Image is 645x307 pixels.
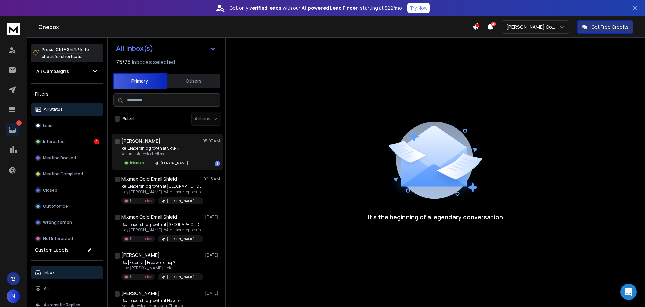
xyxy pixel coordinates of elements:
button: All Campaigns [31,65,103,78]
p: Re: Leadership growth at SPARK [121,146,197,151]
p: Meeting Completed [43,171,83,177]
h1: Mixmax Cold Email Shield [121,214,177,220]
div: 1 [215,161,220,166]
p: Interested [130,160,146,165]
button: Try Now [407,3,430,13]
button: Closed [31,183,103,197]
p: Yes, im interested tell me [121,151,197,157]
p: [DATE] [205,214,220,220]
p: Try Now [410,5,428,11]
button: Meeting Completed [31,167,103,181]
p: Lead [43,123,53,128]
button: Not Interested [31,232,103,245]
p: Re: Leadership growth at [GEOGRAPHIC_DATA] [121,184,202,189]
h3: Inboxes selected [132,58,175,66]
button: N [7,289,20,303]
p: [DATE] [205,252,220,258]
h3: Custom Labels [35,247,69,253]
button: Wrong person [31,216,103,229]
strong: AI-powered Lead Finder, [302,5,359,11]
h1: [PERSON_NAME] [121,138,160,144]
p: Re: [External] Free workshop? [121,260,202,265]
p: Re: Leadership growth at [GEOGRAPHIC_DATA] [121,222,202,227]
button: Get Free Credits [577,20,633,34]
p: Press to check for shortcuts. [42,46,89,60]
p: stop [PERSON_NAME] | retail [121,265,202,271]
h1: All Campaigns [36,68,69,75]
p: Hey [PERSON_NAME], Want more replies to [121,189,202,195]
h1: All Inbox(s) [116,45,153,52]
p: [PERSON_NAME] Consulting [506,24,559,30]
button: All Inbox(s) [111,42,221,55]
p: [DATE] [205,291,220,296]
p: Re: Leadership growth at Hayden [121,298,202,303]
p: [PERSON_NAME] | 16.5k US-Spain Workshop Campaign [167,237,199,242]
p: Inbox [44,270,55,275]
button: Primary [113,73,167,89]
button: Lead [31,119,103,132]
button: All Status [31,103,103,116]
button: Out of office [31,200,103,213]
button: Interested1 [31,135,103,148]
span: Ctrl + Shift + k [55,46,83,54]
p: [PERSON_NAME] | 16.5k US-Spain Workshop Campaign [167,275,199,280]
p: All [44,286,49,292]
p: Meeting Booked [43,155,76,161]
button: All [31,282,103,296]
p: [PERSON_NAME] | 16.5k US-Spain Workshop Campaign [167,199,199,204]
h1: Onebox [38,23,472,31]
p: Not Interested [43,236,73,241]
span: 28 [491,22,496,26]
p: Not Interested [130,198,152,203]
p: Closed [43,187,57,193]
h1: Mixmax Cold Email Shield [121,176,177,182]
h1: [PERSON_NAME] [121,290,160,297]
button: Meeting Booked [31,151,103,165]
strong: verified leads [249,5,281,11]
p: Interested [43,139,65,144]
p: Out of office [43,204,68,209]
p: Wrong person [43,220,72,225]
p: Not Interested [130,236,152,241]
p: Get Free Credits [591,24,629,30]
h3: Filters [31,89,103,99]
label: Select [123,116,135,122]
p: Hey [PERSON_NAME], Want more replies to [121,227,202,233]
span: 75 / 75 [116,58,131,66]
p: 1 [16,120,22,126]
div: Open Intercom Messenger [620,284,637,300]
div: 1 [94,139,99,144]
p: 02:15 AM [203,176,220,182]
button: Inbox [31,266,103,279]
a: 1 [6,123,19,136]
p: All Status [44,107,63,112]
p: Get only with our starting at $22/mo [229,5,402,11]
h1: [PERSON_NAME] [121,252,160,259]
p: It’s the beginning of a legendary conversation [368,212,503,222]
p: [PERSON_NAME] | 16.5k US-Spain Workshop Campaign [161,161,193,166]
img: logo [7,23,20,35]
p: 05:07 AM [202,138,220,144]
button: Others [167,74,220,89]
p: Not Interested [130,274,152,279]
